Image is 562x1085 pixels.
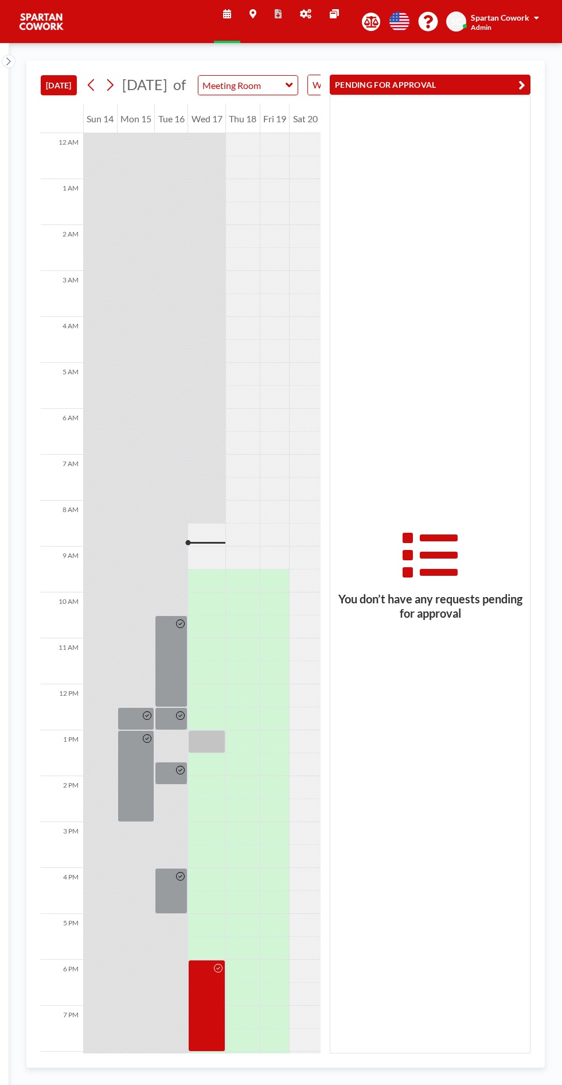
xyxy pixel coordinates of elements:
div: Mon 15 [118,104,155,133]
h3: You don’t have any requests pending for approval [330,592,530,621]
div: 3 AM [41,271,83,317]
span: Spartan Cowork [471,13,529,22]
span: SC [451,17,461,27]
div: 12 PM [41,684,83,730]
div: Sun 14 [84,104,117,133]
div: 11 AM [41,638,83,684]
div: 3 PM [41,822,83,868]
div: Thu 18 [226,104,260,133]
div: 4 AM [41,317,83,363]
div: 8 AM [41,501,83,547]
span: Admin [471,23,491,32]
div: Fri 19 [260,104,290,133]
div: 1 AM [41,179,83,225]
div: 12 AM [41,133,83,179]
div: Tue 16 [155,104,188,133]
div: 5 AM [41,363,83,409]
div: 6 PM [41,960,83,1006]
button: [DATE] [41,75,77,95]
div: 4 PM [41,868,83,914]
button: PENDING FOR APPROVAL [330,75,530,95]
div: 10 AM [41,592,83,638]
div: Sat 20 [290,104,321,133]
input: Meeting Room [198,76,286,95]
div: 6 AM [41,409,83,455]
span: WEEKLY VIEW [310,77,375,92]
div: Search for option [308,75,407,95]
div: 2 PM [41,776,83,822]
div: 1 PM [41,730,83,776]
div: 9 AM [41,547,83,592]
div: 7 AM [41,455,83,501]
img: organization-logo [18,10,64,33]
div: 7 PM [41,1006,83,1052]
div: 2 AM [41,225,83,271]
span: [DATE] [122,76,167,93]
div: 5 PM [41,914,83,960]
div: Wed 17 [188,104,225,133]
span: of [173,76,186,94]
